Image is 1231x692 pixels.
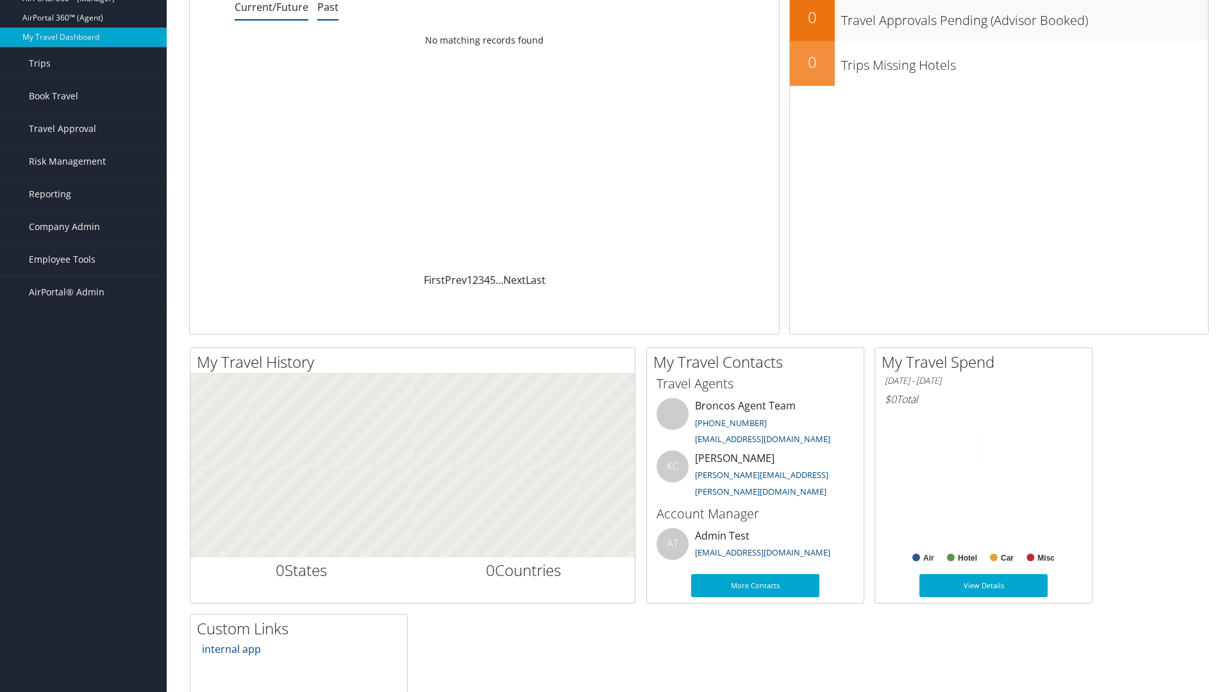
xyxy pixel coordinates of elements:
[1001,554,1014,563] text: Car
[200,559,403,581] h2: States
[653,351,864,373] h2: My Travel Contacts
[503,273,526,287] a: Next
[923,554,934,563] text: Air
[467,273,473,287] a: 1
[29,47,51,79] span: Trips
[29,178,71,210] span: Reporting
[695,547,830,558] a: [EMAIL_ADDRESS][DOMAIN_NAME]
[657,375,854,393] h3: Travel Agents
[202,642,261,656] a: internal app
[657,528,689,560] div: AT
[29,243,96,276] span: Employee Tools
[29,113,96,145] span: Travel Approval
[29,211,100,243] span: Company Admin
[276,559,285,581] span: 0
[190,29,779,52] td: No matching records found
[695,433,830,445] a: [EMAIL_ADDRESS][DOMAIN_NAME]
[650,398,860,450] li: Broncos Agent Team
[691,574,819,597] a: More Contacts
[445,273,467,287] a: Prev
[484,273,490,287] a: 4
[885,392,896,406] span: $0
[695,469,828,497] a: [PERSON_NAME][EMAIL_ADDRESS][PERSON_NAME][DOMAIN_NAME]
[496,273,503,287] span: …
[423,559,626,581] h2: Countries
[197,351,635,373] h2: My Travel History
[486,559,495,581] span: 0
[29,80,78,112] span: Book Travel
[919,574,1048,597] a: View Details
[885,392,1082,406] h6: Total
[695,417,767,429] a: [PHONE_NUMBER]
[29,145,106,177] span: Risk Management
[1037,554,1055,563] text: Misc
[657,505,854,523] h3: Account Manager
[841,50,1208,74] h3: Trips Missing Hotels
[841,5,1208,29] h3: Travel Approvals Pending (Advisor Booked)
[29,276,105,308] span: AirPortal® Admin
[958,554,977,563] text: Hotel
[650,450,860,503] li: [PERSON_NAME]
[473,273,478,287] a: 2
[197,618,407,639] h2: Custom Links
[424,273,445,287] a: First
[885,375,1082,387] h6: [DATE] - [DATE]
[790,51,835,73] h2: 0
[790,41,1208,86] a: 0Trips Missing Hotels
[490,273,496,287] a: 5
[657,450,689,482] div: KC
[790,6,835,28] h2: 0
[526,273,546,287] a: Last
[882,351,1092,373] h2: My Travel Spend
[478,273,484,287] a: 3
[650,528,860,570] li: Admin Test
